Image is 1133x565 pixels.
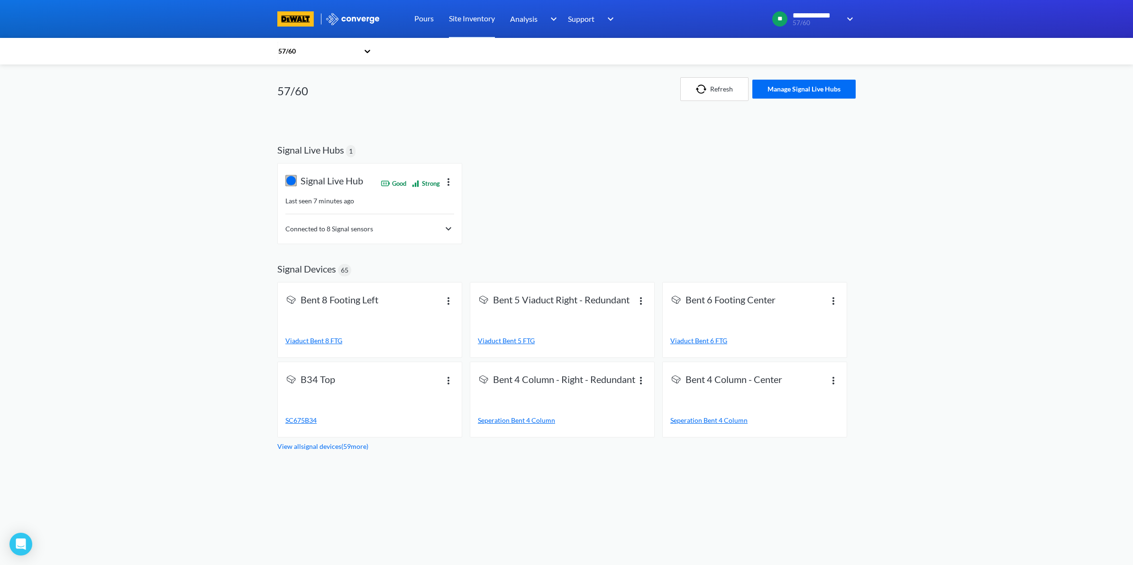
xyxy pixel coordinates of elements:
img: more.svg [635,295,647,306]
button: Refresh [680,77,749,101]
img: signal-icon.svg [285,294,297,305]
img: branding logo [277,11,314,27]
span: Viaduct Bent 6 FTG [670,337,727,345]
a: SC675B34 [285,415,454,426]
a: View all signal devices ( 59 more) [277,442,368,450]
h2: Signal Live Hubs [277,144,344,155]
a: branding logo [277,11,325,27]
a: Viaduct Bent 6 FTG [670,336,839,346]
span: Good [392,179,406,188]
span: Support [568,13,594,25]
span: Bent 4 Column - Right - Redundant [493,374,635,387]
img: more.svg [443,374,454,386]
span: Connected to 8 Signal sensors [285,224,373,234]
img: more.svg [828,295,839,306]
span: Bent 4 Column - Center [685,374,782,387]
img: more.svg [828,374,839,386]
span: Signal Live Hub [301,175,363,188]
span: Strong [422,179,440,188]
a: Viaduct Bent 5 FTG [478,336,647,346]
img: Network connectivity strong [411,179,420,188]
img: signal-icon.svg [670,294,682,305]
div: 57/60 [277,46,359,56]
img: downArrow.svg [841,13,856,25]
a: Seperation Bent 4 Column [478,415,647,426]
span: Viaduct Bent 5 FTG [478,337,535,345]
img: Battery good [381,179,390,188]
h1: 57/60 [277,83,308,99]
button: Manage Signal Live Hubs [752,80,856,99]
span: Viaduct Bent 8 FTG [285,337,342,345]
div: Open Intercom Messenger [9,533,32,556]
img: downArrow.svg [601,13,616,25]
span: Last seen 7 minutes ago [285,197,354,205]
span: SC675B34 [285,416,317,424]
span: Analysis [510,13,538,25]
span: 65 [341,265,348,275]
img: more.svg [443,176,454,187]
span: 1 [349,146,353,156]
img: signal-icon.svg [478,374,489,385]
span: Seperation Bent 4 Column [670,416,748,424]
span: Seperation Bent 4 Column [478,416,555,424]
img: logo_ewhite.svg [325,13,380,25]
img: signal-icon.svg [285,374,297,385]
img: signal-icon.svg [670,374,682,385]
img: more.svg [443,295,454,306]
span: Bent 5 Viaduct Right - Redundant [493,294,630,307]
a: Viaduct Bent 8 FTG [285,336,454,346]
span: Bent 8 Footing Left [301,294,378,307]
span: Bent 6 Footing Center [685,294,776,307]
span: B34 Top [301,374,335,387]
img: chevron-right.svg [443,223,454,235]
a: Seperation Bent 4 Column [670,415,839,426]
img: downArrow.svg [544,13,559,25]
img: icon-refresh.svg [696,84,710,94]
h2: Signal Devices [277,263,336,274]
img: live-hub.svg [285,175,297,186]
img: signal-icon.svg [478,294,489,305]
span: 57/60 [793,19,841,27]
img: more.svg [635,374,647,386]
